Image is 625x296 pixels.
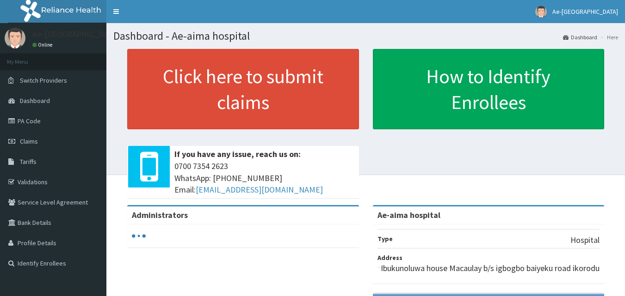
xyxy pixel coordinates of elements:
[32,42,55,48] a: Online
[377,254,402,262] b: Address
[196,184,323,195] a: [EMAIL_ADDRESS][DOMAIN_NAME]
[20,97,50,105] span: Dashboard
[174,160,354,196] span: 0700 7354 2623 WhatsApp: [PHONE_NUMBER] Email:
[113,30,618,42] h1: Dashboard - Ae-aima hospital
[570,234,600,246] p: Hospital
[20,76,67,85] span: Switch Providers
[174,149,301,159] b: If you have any issue, reach us on:
[535,6,547,18] img: User Image
[377,210,440,220] strong: Ae-aima hospital
[132,210,188,220] b: Administrators
[598,33,618,41] li: Here
[20,137,38,145] span: Claims
[381,262,600,274] p: Ibukunoluwa house Macaulay b/s igbogbo baiyeku road ikorodu
[32,30,121,38] p: Ae-[GEOGRAPHIC_DATA]
[127,49,359,129] a: Click here to submit claims
[132,229,146,243] svg: audio-loading
[5,28,25,48] img: User Image
[552,7,618,16] span: Ae-[GEOGRAPHIC_DATA]
[563,33,597,41] a: Dashboard
[377,235,393,243] b: Type
[373,49,605,129] a: How to Identify Enrollees
[20,157,37,166] span: Tariffs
